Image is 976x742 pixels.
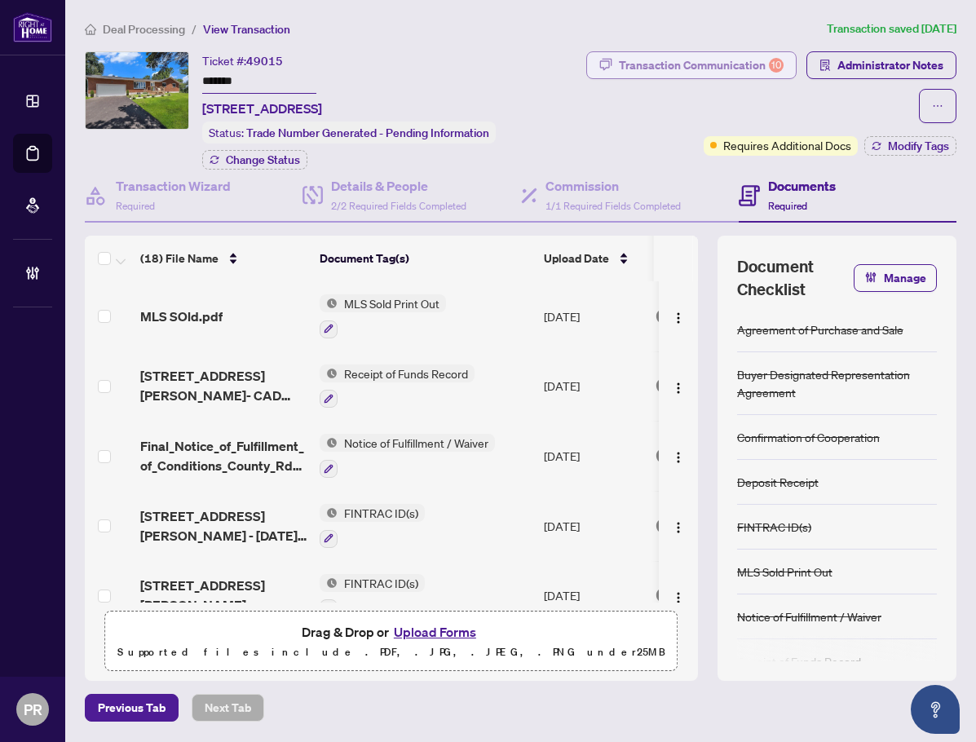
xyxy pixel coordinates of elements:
button: Upload Forms [389,621,481,643]
button: Administrator Notes [806,51,956,79]
span: [STREET_ADDRESS][PERSON_NAME] - [DATE] EXECUTED.pdf [140,506,307,545]
span: PR [24,698,42,721]
span: 1/1 Required Fields Completed [545,200,681,212]
img: logo [13,12,52,42]
th: (18) File Name [134,236,313,281]
img: Status Icon [320,364,338,382]
th: Status [648,236,787,281]
th: Upload Date [537,236,648,281]
img: Document Status [655,517,673,535]
img: Document Status [655,377,673,395]
div: Deposit Receipt [737,473,819,491]
span: [STREET_ADDRESS][PERSON_NAME][PERSON_NAME] - [DATE].pdf [140,576,307,615]
div: Status: [202,121,496,144]
span: Notice of Fulfillment / Waiver [338,434,495,452]
span: FINTRAC ID(s) [338,504,425,522]
li: / [192,20,197,38]
span: [STREET_ADDRESS] [202,99,322,118]
span: ellipsis [932,100,943,112]
article: Transaction saved [DATE] [827,20,956,38]
img: Logo [672,521,685,534]
span: home [85,24,96,35]
button: Logo [665,513,691,539]
span: Drag & Drop or [302,621,481,643]
h4: Transaction Wizard [116,176,231,196]
button: Manage [854,264,937,292]
img: Status Icon [320,434,338,452]
button: Logo [665,582,691,608]
span: View Transaction [203,22,290,37]
span: Modify Tags [888,140,949,152]
span: solution [819,60,831,71]
td: [DATE] [537,561,648,631]
span: Trade Number Generated - Pending Information [246,126,489,140]
span: Document Checklist [737,255,854,301]
img: Logo [672,311,685,325]
div: Confirmation of Cooperation [737,428,880,446]
td: [DATE] [537,421,648,491]
img: Document Status [655,586,673,604]
span: MLS SOld.pdf [140,307,223,326]
button: Transaction Communication10 [586,51,797,79]
button: Logo [665,373,691,399]
h4: Documents [768,176,836,196]
img: Status Icon [320,504,338,522]
button: Modify Tags [864,136,956,156]
span: Upload Date [544,250,609,267]
button: Logo [665,303,691,329]
h4: Details & People [331,176,466,196]
button: Status IconMLS Sold Print Out [320,294,446,338]
img: Document Status [655,307,673,325]
button: Logo [665,443,691,469]
div: 10 [769,58,784,73]
th: Document Tag(s) [313,236,537,281]
button: Open asap [911,685,960,734]
img: Status Icon [320,574,338,592]
div: Agreement of Purchase and Sale [737,320,903,338]
span: (18) File Name [140,250,219,267]
p: Supported files include .PDF, .JPG, .JPEG, .PNG under 25 MB [115,643,668,662]
div: Transaction Communication [619,52,784,78]
td: [DATE] [537,281,648,351]
button: Previous Tab [85,694,179,722]
span: Previous Tab [98,695,166,721]
button: Change Status [202,150,307,170]
span: Change Status [226,154,300,166]
img: IMG-X12292062_1.jpg [86,52,188,129]
span: Required [116,200,155,212]
span: Required [768,200,807,212]
div: MLS Sold Print Out [737,563,832,581]
span: Manage [884,265,926,291]
span: Requires Additional Docs [723,136,851,154]
span: MLS Sold Print Out [338,294,446,312]
button: Status IconReceipt of Funds Record [320,364,475,409]
td: [DATE] [537,491,648,561]
span: Receipt of Funds Record [338,364,475,382]
div: Ticket #: [202,51,283,70]
span: Deal Processing [103,22,185,37]
img: Status Icon [320,294,338,312]
div: Buyer Designated Representation Agreement [737,365,937,401]
button: Status IconFINTRAC ID(s) [320,574,425,618]
button: Next Tab [192,694,264,722]
span: 49015 [246,54,283,68]
span: 2/2 Required Fields Completed [331,200,466,212]
img: Document Status [655,447,673,465]
span: Administrator Notes [837,52,943,78]
div: FINTRAC ID(s) [737,518,811,536]
h4: Commission [545,176,681,196]
span: Final_Notice_of_Fulfillment_of_Conditions_County_Rd_3.pdf [140,436,307,475]
button: Status IconFINTRAC ID(s) [320,504,425,548]
img: Logo [672,451,685,464]
img: Logo [672,382,685,395]
img: Logo [672,591,685,604]
span: [STREET_ADDRESS][PERSON_NAME]- CAD 10000 - [DATE] EXECUTED.pdf [140,366,307,405]
div: Notice of Fulfillment / Waiver [737,607,881,625]
td: [DATE] [537,351,648,422]
span: FINTRAC ID(s) [338,574,425,592]
span: Drag & Drop orUpload FormsSupported files include .PDF, .JPG, .JPEG, .PNG under25MB [105,612,678,672]
button: Status IconNotice of Fulfillment / Waiver [320,434,495,478]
